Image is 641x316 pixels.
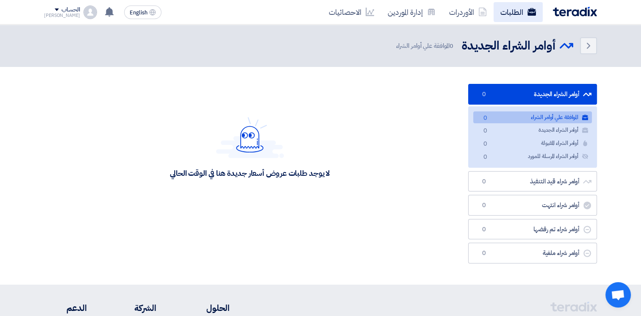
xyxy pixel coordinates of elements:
a: أوامر شراء ملغية0 [468,243,597,263]
a: الاحصائيات [322,2,381,22]
span: 0 [479,177,489,186]
span: 0 [479,201,489,210]
span: 0 [479,225,489,234]
a: الموافقة علي أوامر الشراء [473,111,592,124]
a: الأوردرات [442,2,494,22]
span: 0 [450,41,453,50]
span: الموافقة علي أوامر الشراء [396,41,455,51]
button: English [124,6,161,19]
a: أوامر الشراء الجديدة0 [468,84,597,105]
span: 0 [480,140,490,149]
li: الدعم [44,302,87,314]
div: الحساب [61,6,80,14]
span: English [130,10,147,16]
a: إدارة الموردين [381,2,442,22]
a: أوامر شراء تم رفضها0 [468,219,597,240]
a: أوامر شراء قيد التنفيذ0 [468,171,597,192]
a: أوامر الشراء المرسلة للمورد [473,150,592,163]
li: الشركة [112,302,156,314]
div: لا يوجد طلبات عروض أسعار جديدة هنا في الوقت الحالي [170,168,330,178]
div: [PERSON_NAME] [44,13,80,18]
li: الحلول [182,302,230,314]
div: Open chat [605,282,631,308]
a: أوامر الشراء الجديدة [473,124,592,136]
span: 0 [479,90,489,99]
a: أوامر الشراء المقبولة [473,137,592,150]
h2: أوامر الشراء الجديدة [462,38,555,54]
span: 0 [480,114,490,123]
a: الطلبات [494,2,543,22]
img: profile_test.png [83,6,97,19]
span: 0 [479,249,489,258]
img: Hello [216,117,284,158]
a: أوامر شراء انتهت0 [468,195,597,216]
img: Teradix logo [553,7,597,17]
span: 0 [480,153,490,162]
span: 0 [480,127,490,136]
